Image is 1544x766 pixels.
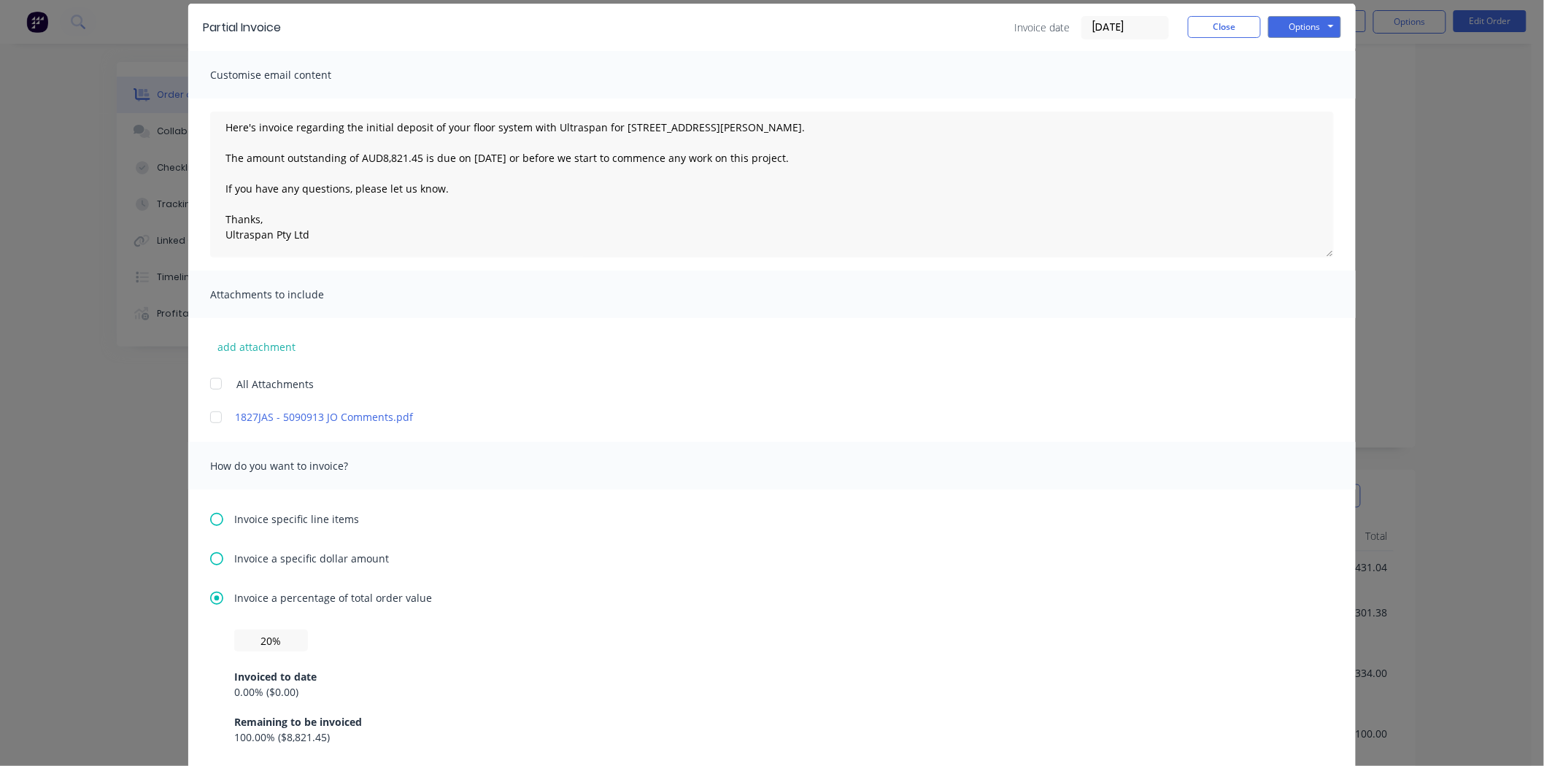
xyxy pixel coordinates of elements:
span: Invoice a percentage of total order value [234,590,432,606]
span: All Attachments [236,376,314,392]
div: Remaining to be invoiced [234,714,1310,730]
button: add attachment [210,336,303,357]
span: Invoice date [1014,20,1070,35]
span: Customise email content [210,65,371,85]
span: How do you want to invoice? [210,456,371,476]
textarea: Hi , Here's invoice regarding the initial deposit of your floor system with Ultraspan for [STREET... [210,112,1334,258]
span: Invoice a specific dollar amount [234,551,389,566]
button: Options [1268,16,1341,38]
button: Close [1188,16,1261,38]
span: Attachments to include [210,285,371,305]
div: 0.00 % ( $0.00 ) [234,684,1310,700]
div: 100.00 % ( $8,821.45 ) [234,730,1310,745]
span: Invoice specific line items [234,511,359,527]
input: 0% [234,630,308,651]
a: 1827JAS - 5090913 JO Comments.pdf [235,409,1266,425]
div: Invoiced to date [234,669,1310,684]
div: Partial Invoice [203,19,281,36]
